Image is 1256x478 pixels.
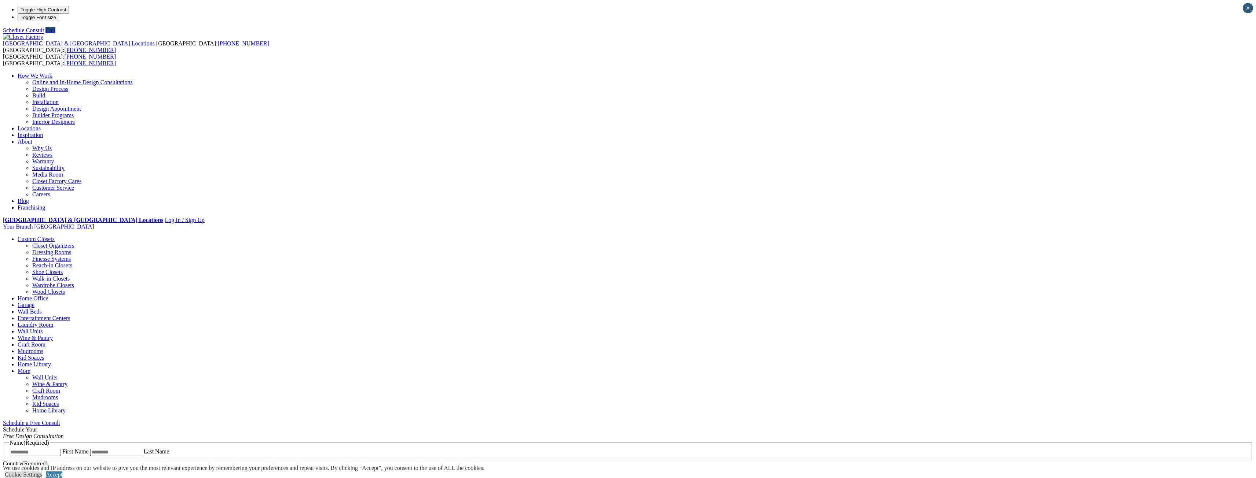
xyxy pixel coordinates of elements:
[165,217,204,223] a: Log In / Sign Up
[18,348,43,354] a: Mudrooms
[32,112,74,118] a: Builder Programs
[32,191,50,197] a: Careers
[3,53,116,66] span: [GEOGRAPHIC_DATA]: [GEOGRAPHIC_DATA]:
[3,465,484,471] div: We use cookies and IP address on our website to give you the most relevant experience by remember...
[18,315,70,321] a: Entertainment Centers
[32,178,81,184] a: Closet Factory Cares
[5,471,42,478] a: Cookie Settings
[32,145,52,151] a: Why Us
[62,448,89,455] label: First Name
[65,60,116,66] a: [PHONE_NUMBER]
[18,355,44,361] a: Kid Spaces
[18,14,59,21] button: Toggle Font size
[46,471,62,478] a: Accept
[9,440,50,446] legend: Name
[32,119,75,125] a: Interior Designers
[18,295,48,301] a: Home Office
[32,394,58,400] a: Mudrooms
[3,40,155,47] span: [GEOGRAPHIC_DATA] & [GEOGRAPHIC_DATA] Locations
[32,269,63,275] a: Shoe Closets
[32,86,68,92] a: Design Process
[3,433,64,439] em: Free Design Consultation
[65,53,116,60] a: [PHONE_NUMBER]
[3,460,48,467] label: Country
[3,223,33,230] span: Your Branch
[18,322,53,328] a: Laundry Room
[21,7,66,12] span: Toggle High Contrast
[18,138,32,145] a: About
[65,47,116,53] a: [PHONE_NUMBER]
[32,99,59,105] a: Installation
[32,256,71,262] a: Finesse Systems
[32,79,133,85] a: Online and In-Home Design Consultations
[32,158,54,164] a: Warranty
[18,328,43,334] a: Wall Units
[3,420,60,426] a: Schedule a Free Consult (opens a dropdown menu)
[18,308,42,315] a: Wall Beds
[18,302,34,308] a: Garage
[32,282,74,288] a: Wardrobe Closets
[18,368,30,374] a: More menu text will display only on big screen
[32,407,66,414] a: Home Library
[18,236,55,242] a: Custom Closets
[32,275,70,282] a: Walk-in Closets
[18,341,45,348] a: Craft Room
[22,460,47,467] span: (Required)
[3,426,64,439] span: Schedule Your
[32,165,65,171] a: Sustainability
[32,262,72,268] a: Reach-in Closets
[32,242,74,249] a: Closet Organizers
[18,361,51,367] a: Home Library
[3,223,94,230] a: Your Branch [GEOGRAPHIC_DATA]
[18,6,69,14] button: Toggle High Contrast
[21,15,56,20] span: Toggle Font size
[144,448,169,455] label: Last Name
[217,40,269,47] a: [PHONE_NUMBER]
[3,40,156,47] a: [GEOGRAPHIC_DATA] & [GEOGRAPHIC_DATA] Locations
[32,401,59,407] a: Kid Spaces
[18,335,53,341] a: Wine & Pantry
[18,73,52,79] a: How We Work
[18,204,45,211] a: Franchising
[32,249,71,255] a: Dressing Rooms
[32,381,67,387] a: Wine & Pantry
[34,223,94,230] span: [GEOGRAPHIC_DATA]
[32,388,60,394] a: Craft Room
[32,152,52,158] a: Reviews
[32,374,57,381] a: Wall Units
[32,185,74,191] a: Customer Service
[32,171,63,178] a: Media Room
[18,132,43,138] a: Inspiration
[3,34,43,40] img: Closet Factory
[18,125,41,131] a: Locations
[32,289,65,295] a: Wood Closets
[32,92,45,99] a: Build
[1243,3,1253,13] button: Close
[18,198,29,204] a: Blog
[32,105,81,112] a: Design Appointment
[3,217,163,223] a: [GEOGRAPHIC_DATA] & [GEOGRAPHIC_DATA] Locations
[23,440,49,446] span: (Required)
[3,40,269,53] span: [GEOGRAPHIC_DATA]: [GEOGRAPHIC_DATA]:
[3,27,44,33] a: Schedule Consult
[45,27,55,33] a: Call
